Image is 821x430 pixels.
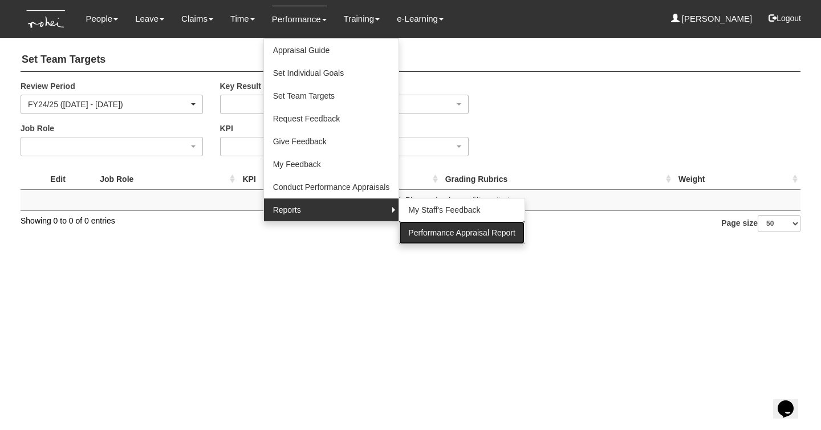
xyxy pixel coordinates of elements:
[761,5,809,32] button: Logout
[773,384,810,419] iframe: chat widget
[264,198,399,221] a: Reports
[264,176,399,198] a: Conduct Performance Appraisals
[674,169,800,190] th: Weight : activate to sort column ascending
[28,99,189,110] div: FY24/25 ([DATE] - [DATE])
[220,123,233,134] label: KPI
[21,95,203,114] button: FY24/25 ([DATE] - [DATE])
[264,130,399,153] a: Give Feedback
[272,6,327,33] a: Performance
[21,189,800,210] td: No matching records found. Please check your filter criteria.
[721,215,800,232] label: Page size
[21,80,75,92] label: Review Period
[230,6,255,32] a: Time
[399,221,525,244] a: Performance Appraisal Report
[220,80,281,92] label: Key Result Area
[238,169,322,190] th: KPI : activate to sort column ascending
[21,169,95,190] th: Edit
[441,169,674,190] th: Grading Rubrics : activate to sort column ascending
[86,6,118,32] a: People
[21,123,54,134] label: Job Role
[135,6,164,32] a: Leave
[95,169,238,190] th: Job Role : activate to sort column ascending
[21,48,800,72] h4: Set Team Targets
[264,62,399,84] a: Set Individual Goals
[264,39,399,62] a: Appraisal Guide
[758,215,800,232] select: Page size
[671,6,753,32] a: [PERSON_NAME]
[264,153,399,176] a: My Feedback
[264,107,399,130] a: Request Feedback
[397,6,444,32] a: e-Learning
[264,84,399,107] a: Set Team Targets
[344,6,380,32] a: Training
[181,6,213,32] a: Claims
[399,198,525,221] a: My Staff's Feedback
